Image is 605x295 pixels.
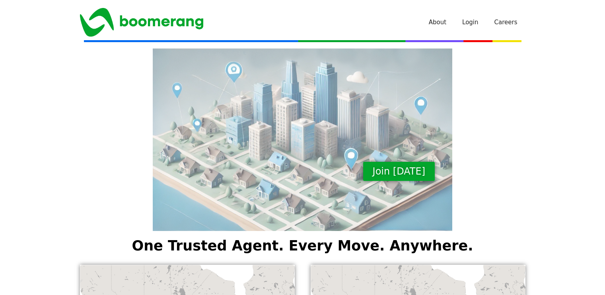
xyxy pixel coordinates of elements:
img: Boomerang Realty Network [80,8,203,37]
a: Join [DATE] [363,162,435,181]
a: Careers [486,10,525,34]
h2: One Trusted Agent. Every Move. Anywhere. [76,239,529,253]
img: Boomerang Realty Network city graphic [153,49,452,231]
a: Login [454,10,486,34]
span: Join [DATE] [373,167,425,176]
a: About [421,10,454,34]
nav: Primary [421,10,525,34]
